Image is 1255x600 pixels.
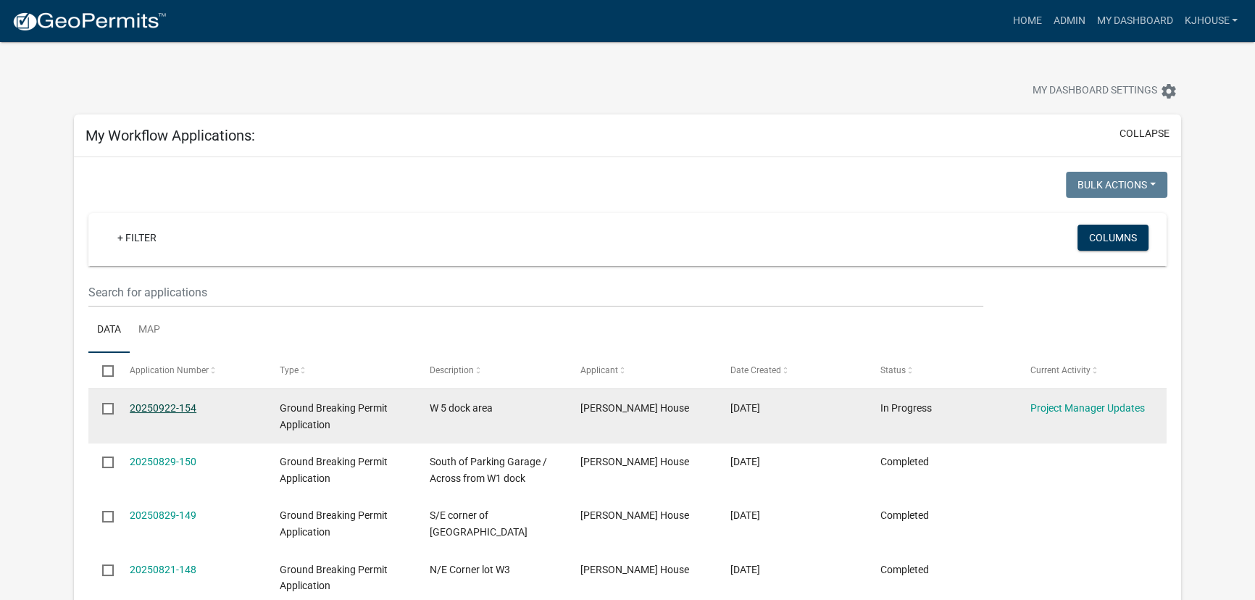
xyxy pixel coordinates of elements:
[1120,126,1169,141] button: collapse
[430,509,528,538] span: S/E corner of 89th street
[280,365,299,375] span: Type
[116,353,266,388] datatable-header-cell: Application Number
[430,365,474,375] span: Description
[266,353,416,388] datatable-header-cell: Type
[88,307,130,354] a: Data
[1021,77,1189,105] button: My Dashboard Settingssettings
[130,402,196,414] a: 20250922-154
[430,402,493,414] span: W 5 dock area
[730,509,760,521] span: 08/29/2025
[430,564,510,575] span: N/E Corner lot W3
[130,365,209,375] span: Application Number
[880,456,929,467] span: Completed
[280,509,388,538] span: Ground Breaking Permit Application
[730,402,760,414] span: 09/22/2025
[880,365,906,375] span: Status
[106,225,168,251] a: + Filter
[280,564,388,592] span: Ground Breaking Permit Application
[130,456,196,467] a: 20250829-150
[1091,7,1178,35] a: My Dashboard
[1077,225,1148,251] button: Columns
[880,402,932,414] span: In Progress
[1017,353,1167,388] datatable-header-cell: Current Activity
[730,365,781,375] span: Date Created
[1030,402,1145,414] a: Project Manager Updates
[580,564,688,575] span: Jay House
[280,456,388,484] span: Ground Breaking Permit Application
[1178,7,1243,35] a: kjhouse
[86,127,255,144] h5: My Workflow Applications:
[88,278,984,307] input: Search for applications
[430,456,547,484] span: South of Parking Garage / Across from W1 dock
[866,353,1016,388] datatable-header-cell: Status
[1006,7,1047,35] a: Home
[130,307,169,354] a: Map
[1047,7,1091,35] a: Admin
[580,509,688,521] span: Jay House
[1033,83,1157,100] span: My Dashboard Settings
[730,564,760,575] span: 08/21/2025
[88,353,116,388] datatable-header-cell: Select
[580,456,688,467] span: Jay House
[280,402,388,430] span: Ground Breaking Permit Application
[1066,172,1167,198] button: Bulk Actions
[880,509,929,521] span: Completed
[730,456,760,467] span: 08/29/2025
[880,564,929,575] span: Completed
[130,509,196,521] a: 20250829-149
[580,365,617,375] span: Applicant
[580,402,688,414] span: Jay House
[416,353,566,388] datatable-header-cell: Description
[566,353,716,388] datatable-header-cell: Applicant
[130,564,196,575] a: 20250821-148
[1160,83,1177,100] i: settings
[716,353,866,388] datatable-header-cell: Date Created
[1030,365,1091,375] span: Current Activity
